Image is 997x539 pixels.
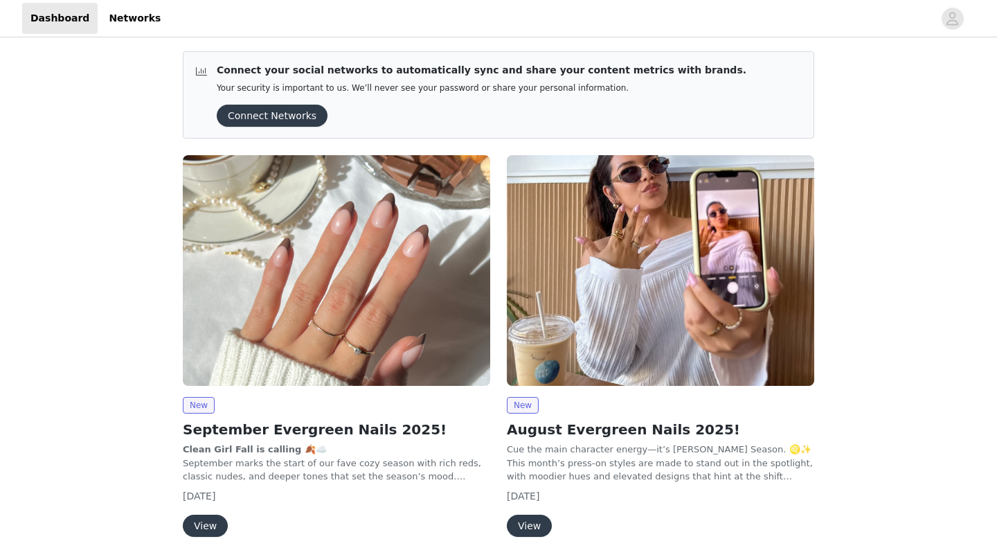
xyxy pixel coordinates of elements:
h2: September Evergreen Nails 2025! [183,419,490,440]
span: New [507,397,539,414]
span: New [183,397,215,414]
p: September marks the start of our fave cozy season with rich reds, classic nudes, and deeper tones... [183,443,490,484]
a: Dashboard [22,3,98,34]
img: Glamnetic [507,155,814,386]
a: View [183,521,228,531]
strong: Clean Girl Fall is calling 🍂☁️ [183,444,327,454]
p: Connect your social networks to automatically sync and share your content metrics with brands. [217,63,746,78]
span: [DATE] [183,491,215,502]
a: View [507,521,552,531]
button: View [183,515,228,537]
p: Your security is important to us. We’ll never see your password or share your personal information. [217,83,746,94]
img: Glamnetic [183,155,490,386]
h2: August Evergreen Nails 2025! [507,419,814,440]
span: [DATE] [507,491,539,502]
button: Connect Networks [217,105,327,127]
p: Cue the main character energy—it’s [PERSON_NAME] Season. ♌️✨ This month’s press-on styles are mad... [507,443,814,484]
div: avatar [946,8,959,30]
button: View [507,515,552,537]
a: Networks [100,3,169,34]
